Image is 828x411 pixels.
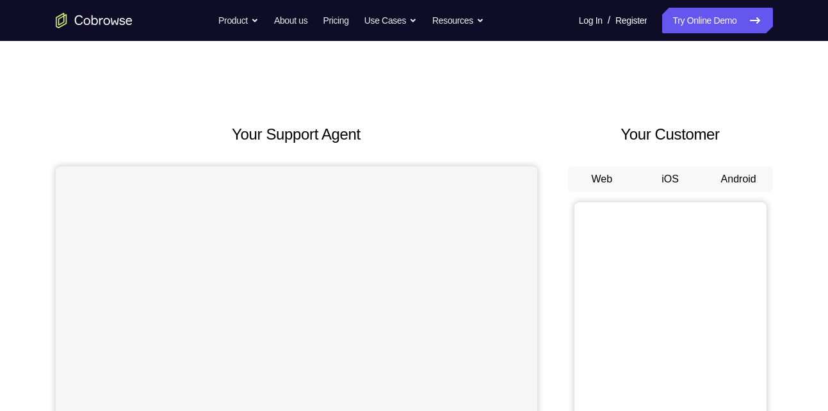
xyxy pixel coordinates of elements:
h2: Your Customer [568,123,773,146]
a: Try Online Demo [662,8,772,33]
h2: Your Support Agent [56,123,537,146]
span: / [608,13,610,28]
a: Log In [579,8,603,33]
a: Pricing [323,8,348,33]
button: Resources [432,8,484,33]
button: Use Cases [364,8,417,33]
button: Web [568,166,637,192]
a: Go to the home page [56,13,133,28]
a: About us [274,8,307,33]
a: Register [615,8,647,33]
button: iOS [636,166,704,192]
button: Product [218,8,259,33]
button: Android [704,166,773,192]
